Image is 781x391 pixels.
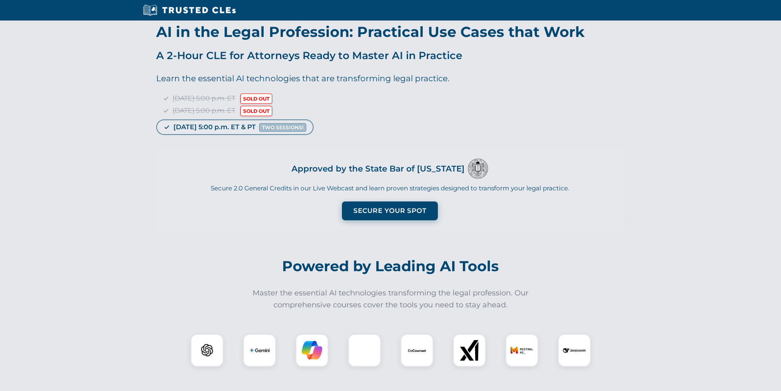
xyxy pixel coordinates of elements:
p: A 2-Hour CLE for Attorneys Ready to Master AI in Practice [156,47,624,64]
span: [DATE] 5:00 p.m. ET [173,94,235,102]
button: Secure Your Spot [342,201,438,220]
img: Claude Logo [353,339,376,362]
p: Learn the essential AI technologies that are transforming legal practice. [156,72,624,85]
img: Trusted CLEs [141,4,239,16]
div: Copilot [296,334,328,367]
img: xAI Logo [459,340,480,361]
img: Logo [468,158,488,179]
h2: Powered by Leading AI Tools [164,252,618,281]
img: Copilot Logo [302,340,322,361]
span: SOLD OUT [240,94,272,104]
div: DeepSeek [558,334,591,367]
span: SOLD OUT [240,106,272,116]
h1: AI in the Legal Profession: Practical Use Cases that Work [156,25,624,39]
p: Master the essential AI technologies transforming the legal profession. Our comprehensive courses... [247,287,534,311]
span: [DATE] 5:00 p.m. ET [173,107,235,114]
img: DeepSeek Logo [563,339,586,362]
img: ChatGPT Logo [195,338,219,362]
div: ChatGPT [191,334,223,367]
h3: Approved by the State Bar of [US_STATE] [291,161,465,176]
img: CoCounsel Logo [407,340,427,361]
p: Secure 2.0 General Credits in our Live Webcast and learn proven strategies designed to transform ... [166,184,613,193]
div: Claude [348,334,381,367]
img: Mistral AI Logo [510,339,533,362]
div: Gemini [243,334,276,367]
div: xAI [453,334,486,367]
div: CoCounsel [401,334,433,367]
img: Gemini Logo [249,340,270,361]
div: Mistral AI [505,334,538,367]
